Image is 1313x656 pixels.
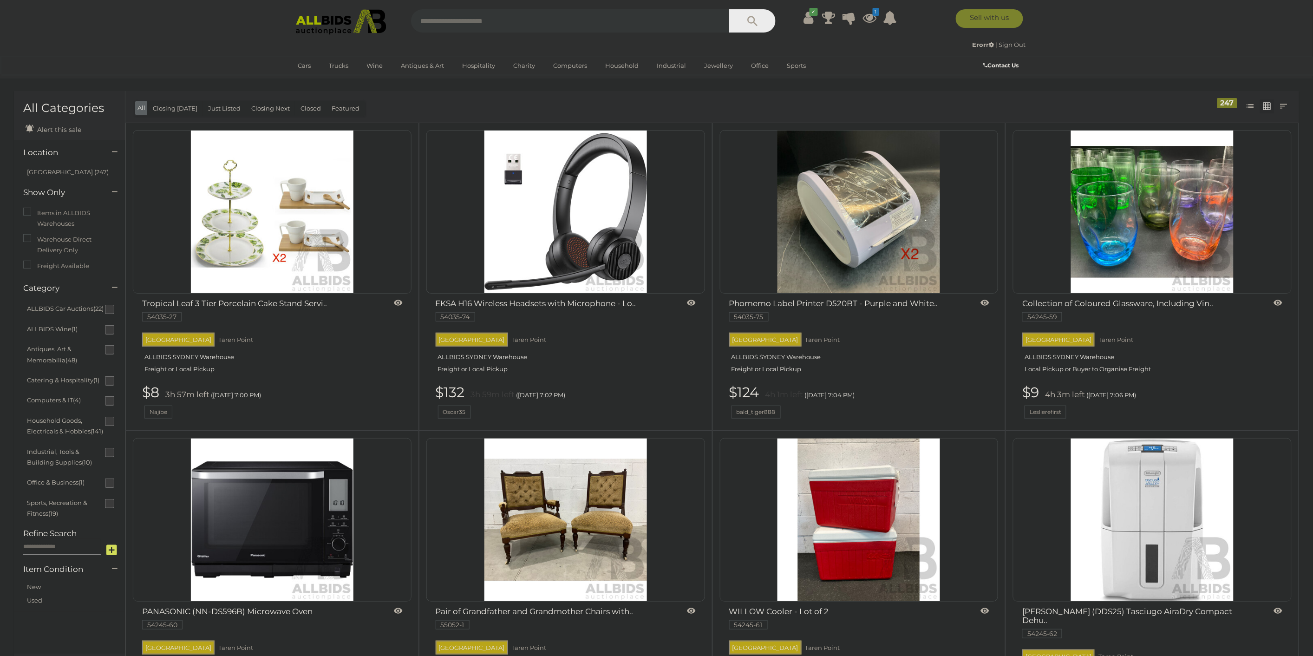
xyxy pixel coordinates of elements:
[426,438,705,602] a: Pair of Grandfather and Grandmother Chairs with Velvet Upholstery
[23,529,123,538] h4: Refine Search
[291,9,392,35] img: Allbids.com.au
[65,356,77,364] span: (48)
[436,385,698,419] a: $132 3h 59m left ([DATE] 7:02 PM) Oscar35
[27,325,78,333] a: ALLBIDS Wine(1)
[395,58,451,73] a: Antiques & Art
[802,9,816,26] a: ✔
[91,427,103,435] span: (141)
[323,58,355,73] a: Trucks
[426,130,705,294] a: EKSA H16 Wireless Headsets with Microphone - Lot of 4 - Estimated Total RRP $ 360
[27,305,104,312] a: ALLBIDS Car Auctions(22)
[956,9,1023,28] a: Sell with us
[191,439,353,601] img: PANASONIC (NN-DS596B) Microwave Oven
[777,439,940,601] img: WILLOW Cooler - Lot of 2
[142,607,361,629] a: PANASONIC (NN-DS596B) Microwave Oven 54245-60
[295,101,327,116] button: Closed
[191,131,353,293] img: Tropical Leaf 3 Tier Porcelain Cake Stand Serving Plate X2 & 4 Pieces Coffee /Tea Serving Set X4 ...
[23,234,116,256] label: Warehouse Direct - Delivery Only
[147,101,203,116] button: Closing [DATE]
[600,58,645,73] a: Household
[27,583,41,590] a: New
[436,330,698,380] a: [GEOGRAPHIC_DATA] Taren Point ALLBIDS SYDNEY Warehouse Freight or Local Pickup
[23,284,98,293] h4: Category
[729,330,992,380] a: [GEOGRAPHIC_DATA] Taren Point ALLBIDS SYDNEY Warehouse Freight or Local Pickup
[983,62,1019,69] b: Contact Us
[1022,385,1285,419] a: $9 4h 3m left ([DATE] 7:06 PM) Leslierefirst
[484,439,647,601] img: Pair of Grandfather and Grandmother Chairs with Velvet Upholstery
[93,376,99,384] span: (1)
[135,101,148,115] button: All
[23,148,98,157] h4: Location
[1071,439,1234,601] img: De'Longhi (DDS25) Tasciugo AiraDry Compact Dehumidifier
[720,130,999,294] a: Phomemo Label Printer D520BT - Purple and White - Lot of 2
[203,101,246,116] button: Just Listed
[361,58,389,73] a: Wine
[699,58,739,73] a: Jewellery
[27,479,85,486] a: Office & Business(1)
[27,499,87,517] a: Sports, Recreation & Fitness(19)
[436,607,654,629] a: Pair of Grandfather and Grandmother Chairs with.. 55052-1
[27,448,92,466] a: Industrial, Tools & Building Supplies(10)
[810,8,818,16] i: ✔
[973,41,996,48] a: Erorr
[863,9,877,26] a: 1
[142,299,361,321] a: Tropical Leaf 3 Tier Porcelain Cake Stand Servi.. 54035-27
[27,396,81,404] a: Computers & IT(4)
[729,385,992,419] a: $124 4h 1m left ([DATE] 7:04 PM) bald_tiger888
[142,385,405,419] a: $8 3h 57m left ([DATE] 7:00 PM) Najibe
[1013,438,1292,602] a: De'Longhi (DDS25) Tasciugo AiraDry Compact Dehumidifier
[292,73,370,89] a: [GEOGRAPHIC_DATA]
[27,168,109,176] a: [GEOGRAPHIC_DATA] (247)
[745,58,775,73] a: Office
[326,101,365,116] button: Featured
[1217,98,1237,108] div: 247
[973,41,994,48] strong: Erorr
[292,58,317,73] a: Cars
[1022,330,1285,380] a: [GEOGRAPHIC_DATA] Taren Point ALLBIDS SYDNEY Warehouse Local Pickup or Buyer to Organise Freight
[1013,130,1292,294] a: Collection of Coloured Glassware, Including Vintage 12 Green Tumblers and Set of 10 Harlequin She...
[23,208,116,230] label: Items in ALLBIDS Warehouses
[720,438,999,602] a: WILLOW Cooler - Lot of 2
[48,510,58,517] span: (19)
[508,58,542,73] a: Charity
[27,376,99,384] a: Catering & Hospitality(1)
[484,131,647,293] img: EKSA H16 Wireless Headsets with Microphone - Lot of 4 - Estimated Total RRP $ 360
[82,459,92,466] span: (10)
[73,396,81,404] span: (4)
[1071,131,1234,293] img: Collection of Coloured Glassware, Including Vintage 12 Green Tumblers and Set of 10 Harlequin She...
[1022,607,1241,637] a: [PERSON_NAME] (DDS25) Tasciugo AiraDry Compact Dehu.. 54245-62
[729,607,948,629] a: WILLOW Cooler - Lot of 2 54245-61
[27,345,77,363] a: Antiques, Art & Memorabilia(48)
[27,597,42,604] a: Used
[548,58,594,73] a: Computers
[246,101,295,116] button: Closing Next
[1022,299,1241,321] a: Collection of Coloured Glassware, Including Vin.. 54245-59
[996,41,998,48] span: |
[93,305,104,312] span: (22)
[23,565,98,574] h4: Item Condition
[23,122,84,136] a: Alert this sale
[133,130,412,294] a: Tropical Leaf 3 Tier Porcelain Cake Stand Serving Plate X2 & 4 Pieces Coffee /Tea Serving Set X4 ...
[436,299,654,321] a: EKSA H16 Wireless Headsets with Microphone - Lo.. 54035-74
[729,9,776,33] button: Search
[873,8,879,16] i: 1
[23,102,116,115] h1: All Categories
[27,417,103,435] a: Household Goods, Electricals & Hobbies(141)
[133,438,412,602] a: PANASONIC (NN-DS596B) Microwave Oven
[35,125,81,134] span: Alert this sale
[23,188,98,197] h4: Show Only
[142,330,405,380] a: [GEOGRAPHIC_DATA] Taren Point ALLBIDS SYDNEY Warehouse Freight or Local Pickup
[729,299,948,321] a: Phomemo Label Printer D520BT - Purple and White.. 54035-75
[983,60,1021,71] a: Contact Us
[777,131,940,293] img: Phomemo Label Printer D520BT - Purple and White - Lot of 2
[23,261,89,271] label: Freight Available
[457,58,502,73] a: Hospitality
[72,325,78,333] span: (1)
[781,58,812,73] a: Sports
[999,41,1026,48] a: Sign Out
[78,479,85,486] span: (1)
[651,58,692,73] a: Industrial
